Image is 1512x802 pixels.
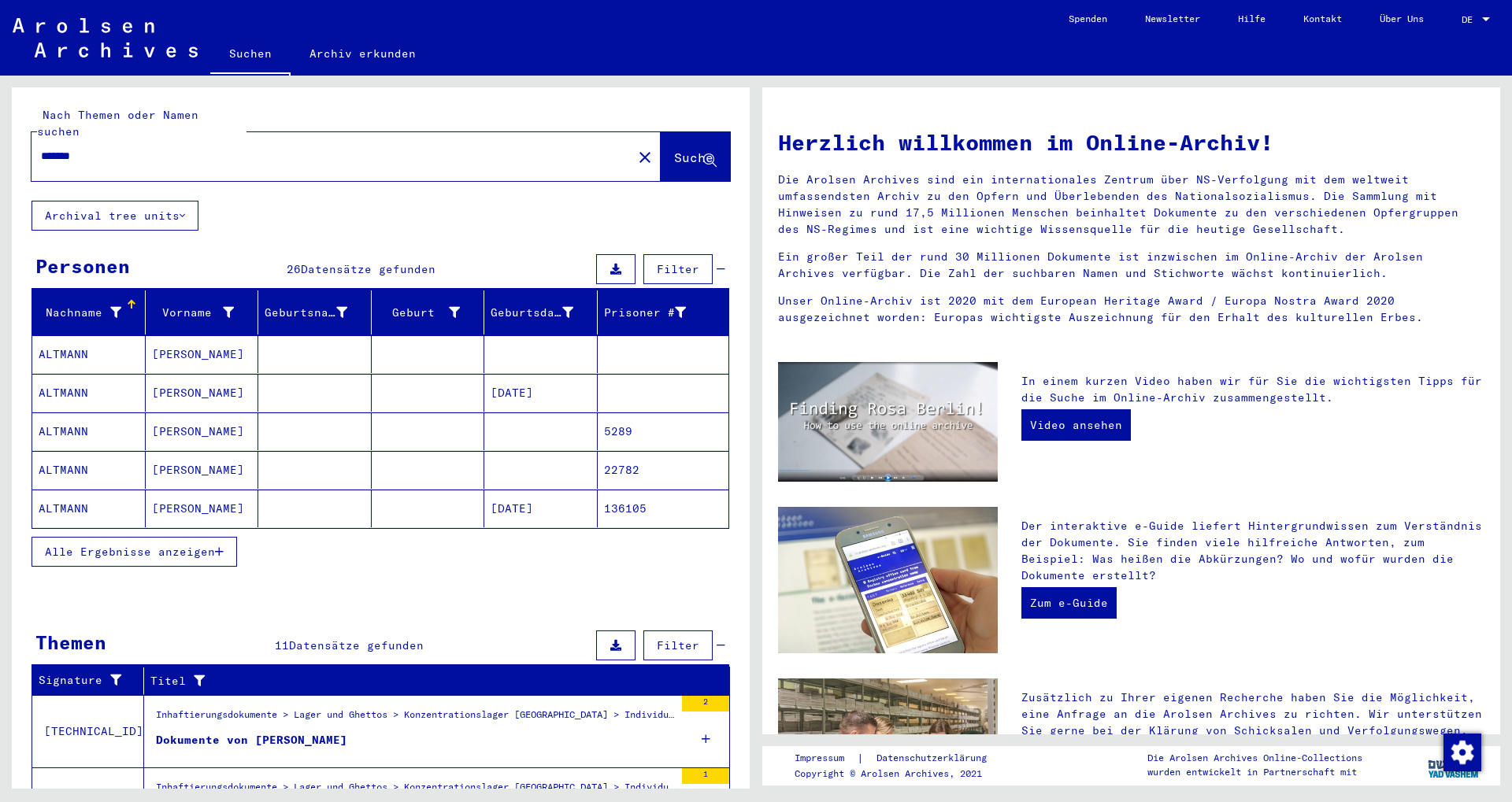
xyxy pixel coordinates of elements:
[778,293,1484,326] p: Unser Online-Archiv ist 2020 mit dem European Heritage Award / Europa Nostra Award 2020 ausgezeic...
[629,141,661,172] button: Clear
[1425,745,1484,785] img: yv_logo.png
[289,638,424,652] span: Datensätze gefunden
[484,490,598,527] mat-cell: [DATE]
[32,335,146,373] mat-cell: ALTMANN
[795,750,1006,767] div: |
[32,374,146,412] mat-cell: ALTMANN
[152,305,235,321] div: Vorname
[682,696,729,711] div: 2
[150,668,710,693] div: Titel
[378,300,484,325] div: Geburt‏
[484,290,598,334] mat-header-cell: Geburtsdatum
[301,262,435,276] span: Datensätze gefunden
[156,780,674,802] div: Inhaftierungsdokumente > Lager und Ghettos > Konzentrationslager [GEOGRAPHIC_DATA] > Individuelle...
[778,126,1484,159] h1: Herzlich willkommen im Online-Archiv!
[1462,14,1479,25] span: DE
[39,668,143,693] div: Signature
[146,412,259,450] mat-cell: [PERSON_NAME]
[39,305,121,321] div: Nachname
[491,300,597,325] div: Geburtsdatum
[378,305,461,321] div: Geburt‏
[32,290,146,334] mat-header-cell: Nachname
[1021,587,1117,619] a: Zum e-Guide
[484,374,598,412] mat-cell: [DATE]
[598,451,729,489] mat-cell: 22782
[210,35,291,76] a: Suchen
[156,732,347,748] div: Dokumente von [PERSON_NAME]
[32,412,146,450] mat-cell: ALTMANN
[146,490,259,527] mat-cell: [PERSON_NAME]
[13,18,198,57] img: Arolsen_neg.svg
[156,708,674,730] div: Inhaftierungsdokumente > Lager und Ghettos > Konzentrationslager [GEOGRAPHIC_DATA] > Individuelle...
[287,262,301,276] span: 26
[150,673,691,689] div: Titel
[152,300,258,325] div: Vorname
[32,695,144,767] td: [TECHNICAL_ID]
[778,249,1484,282] p: Ein großer Teil der rund 30 Millionen Dokumente ist inzwischen im Online-Archiv der Arolsen Archi...
[32,490,146,527] mat-cell: ALTMANN
[491,305,573,321] div: Geburtsdatum
[1147,765,1362,779] p: wurden entwickelt in Partnerschaft mit
[45,545,215,559] span: Alle Ergebnisse anzeigen
[146,451,259,489] mat-cell: [PERSON_NAME]
[372,290,485,334] mat-header-cell: Geburt‏
[795,767,1006,781] p: Copyright © Arolsen Archives, 2021
[674,150,713,165] span: Suche
[146,290,259,334] mat-header-cell: Vorname
[1021,689,1484,756] p: Zusätzlich zu Ihrer eigenen Recherche haben Sie die Möglichkeit, eine Anfrage an die Arolsen Arch...
[275,638,289,652] span: 11
[35,628,106,656] div: Themen
[31,537,237,567] button: Alle Ergebnisse anzeigen
[291,35,435,72] a: Archiv erkunden
[265,305,347,321] div: Geburtsname
[598,412,729,450] mat-cell: 5289
[146,374,259,412] mat-cell: [PERSON_NAME]
[657,262,699,276] span: Filter
[39,300,145,325] div: Nachname
[1147,751,1362,765] p: Die Arolsen Archives Online-Collections
[265,300,371,325] div: Geburtsname
[657,638,699,652] span: Filter
[864,750,1006,767] a: Datenschutzerklärung
[604,300,710,325] div: Prisoner #
[1021,373,1484,406] p: In einem kurzen Video haben wir für Sie die wichtigsten Tipps für die Suche im Online-Archiv zusa...
[1021,518,1484,584] p: Der interaktive e-Guide liefert Hintergrundwissen zum Verständnis der Dokumente. Sie finden viele...
[37,108,198,139] mat-label: Nach Themen oder Namen suchen
[643,254,713,284] button: Filter
[604,305,687,321] div: Prisoner #
[636,148,654,167] mat-icon: close
[31,201,198,231] button: Archival tree units
[598,290,729,334] mat-header-cell: Prisoner #
[1443,734,1481,771] img: Zustimmung ändern
[778,507,998,653] img: eguide.jpg
[661,132,730,181] button: Suche
[795,750,857,767] a: Impressum
[1021,409,1131,441] a: Video ansehen
[598,490,729,527] mat-cell: 136105
[778,362,998,482] img: video.jpg
[643,630,713,660] button: Filter
[682,768,729,784] div: 1
[146,335,259,373] mat-cell: [PERSON_NAME]
[778,172,1484,238] p: Die Arolsen Archives sind ein internationales Zentrum über NS-Verfolgung mit dem weltweit umfasse...
[258,290,372,334] mat-header-cell: Geburtsname
[39,672,124,689] div: Signature
[35,252,130,280] div: Personen
[32,451,146,489] mat-cell: ALTMANN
